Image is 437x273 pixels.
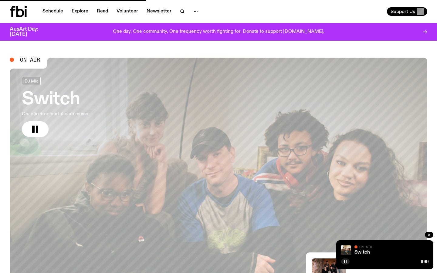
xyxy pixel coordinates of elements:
[341,245,351,255] img: A warm film photo of the switch team sitting close together. from left to right: Cedar, Lau, Sand...
[93,7,112,16] a: Read
[143,7,175,16] a: Newsletter
[68,7,92,16] a: Explore
[359,245,372,249] span: On Air
[113,29,324,35] p: One day. One community. One frequency worth fighting for. Donate to support [DOMAIN_NAME].
[387,7,427,16] button: Support Us
[391,9,415,14] span: Support Us
[354,250,370,255] a: Switch
[113,7,142,16] a: Volunteer
[10,27,49,37] h3: AusArt Day: [DATE]
[39,7,67,16] a: Schedule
